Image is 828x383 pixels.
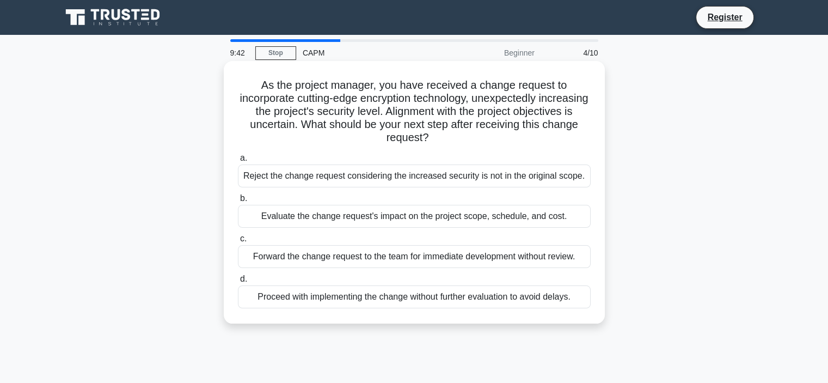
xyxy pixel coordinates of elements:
[446,42,541,64] div: Beginner
[238,285,591,308] div: Proceed with implementing the change without further evaluation to avoid delays.
[255,46,296,60] a: Stop
[240,234,247,243] span: c.
[296,42,446,64] div: CAPM
[238,165,591,187] div: Reject the change request considering the increased security is not in the original scope.
[238,205,591,228] div: Evaluate the change request's impact on the project scope, schedule, and cost.
[240,274,247,283] span: d.
[240,193,247,203] span: b.
[541,42,605,64] div: 4/10
[224,42,255,64] div: 9:42
[701,10,749,24] a: Register
[240,153,247,162] span: a.
[238,245,591,268] div: Forward the change request to the team for immediate development without review.
[237,78,592,145] h5: As the project manager, you have received a change request to incorporate cutting-edge encryption...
